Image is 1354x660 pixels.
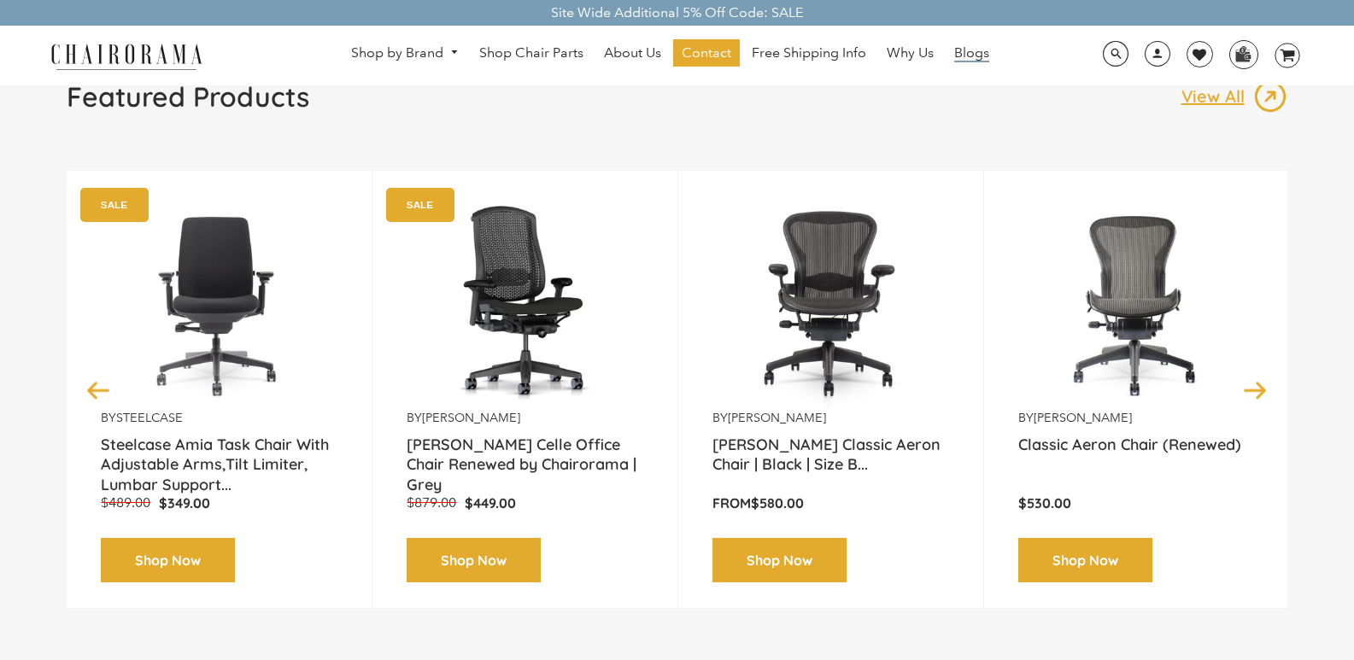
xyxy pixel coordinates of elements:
[1018,435,1255,477] a: Classic Aeron Chair (Renewed)
[1240,375,1270,405] button: Next
[101,538,235,583] a: Shop Now
[954,44,989,62] span: Blogs
[1034,410,1132,425] a: [PERSON_NAME]
[407,196,643,410] img: Herman Miller Celle Office Chair Renewed by Chairorama | Grey - chairorama
[1230,41,1257,67] img: WhatsApp_Image_2024-07-12_at_16.23.01.webp
[479,44,583,62] span: Shop Chair Parts
[712,410,949,426] p: by
[101,435,337,477] a: Steelcase Amia Task Chair With Adjustable Arms,Tilt Limiter, Lumbar Support...
[407,410,643,426] p: by
[471,39,592,67] a: Shop Chair Parts
[1018,410,1255,426] p: by
[422,410,520,425] a: [PERSON_NAME]
[1181,85,1253,108] p: View All
[595,39,670,67] a: About Us
[878,39,942,67] a: Why Us
[1018,196,1255,410] img: Classic Aeron Chair (Renewed) - chairorama
[673,39,740,67] a: Contact
[407,435,643,477] a: [PERSON_NAME] Celle Office Chair Renewed by Chairorama | Grey
[1253,79,1287,114] img: image_13.png
[67,79,309,114] h1: Featured Products
[604,44,661,62] span: About Us
[682,44,731,62] span: Contact
[84,375,114,405] button: Previous
[728,410,826,425] a: [PERSON_NAME]
[343,40,467,67] a: Shop by Brand
[712,196,949,410] a: Herman Miller Classic Aeron Chair | Black | Size B (Renewed) - chairorama Herman Miller Classic A...
[712,494,949,512] p: From
[101,196,337,410] a: Amia Chair by chairorama.com Renewed Amia Chair chairorama.com
[67,79,309,127] a: Featured Products
[1018,196,1255,410] a: Classic Aeron Chair (Renewed) - chairorama Classic Aeron Chair (Renewed) - chairorama
[712,196,949,410] img: Herman Miller Classic Aeron Chair | Black | Size B (Renewed) - chairorama
[101,196,337,410] img: Amia Chair by chairorama.com
[407,199,433,210] text: SALE
[101,494,150,511] span: $489.00
[1018,494,1071,511] span: $530.00
[101,410,337,426] p: by
[751,494,804,511] span: $580.00
[41,41,212,71] img: chairorama
[101,199,127,210] text: SALE
[159,494,210,511] span: $349.00
[712,435,949,477] a: [PERSON_NAME] Classic Aeron Chair | Black | Size B...
[946,39,998,67] a: Blogs
[712,538,847,583] a: Shop Now
[465,494,516,511] span: $449.00
[116,410,183,425] a: Steelcase
[407,538,541,583] a: Shop Now
[284,39,1057,71] nav: DesktopNavigation
[887,44,934,62] span: Why Us
[407,494,456,511] span: $879.00
[1018,538,1152,583] a: Shop Now
[407,196,643,410] a: Herman Miller Celle Office Chair Renewed by Chairorama | Grey - chairorama Herman Miller Celle Of...
[752,44,866,62] span: Free Shipping Info
[743,39,875,67] a: Free Shipping Info
[1181,79,1287,114] a: View All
